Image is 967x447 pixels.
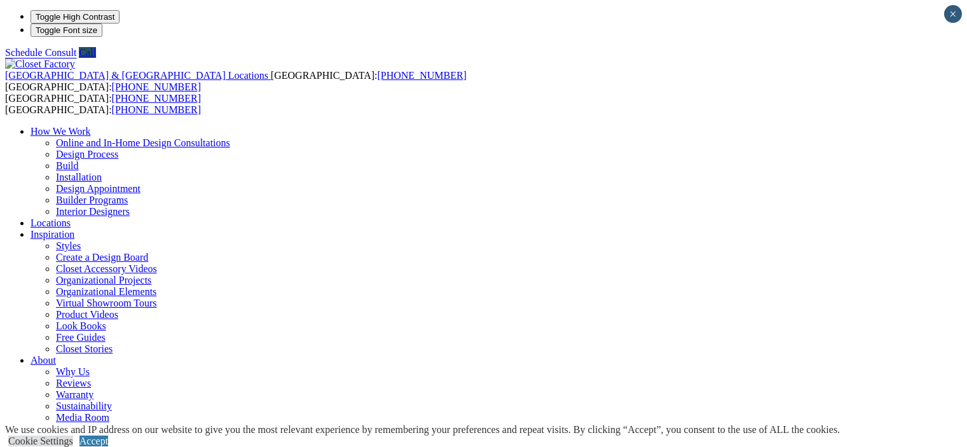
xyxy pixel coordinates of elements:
a: Reviews [56,378,91,389]
a: Warranty [56,389,93,400]
a: Styles [56,240,81,251]
a: Design Process [56,149,118,160]
a: Build [56,160,79,171]
a: Cookie Settings [8,436,73,446]
a: Design Appointment [56,183,141,194]
a: Organizational Projects [56,275,151,285]
a: [PHONE_NUMBER] [112,93,201,104]
a: [PHONE_NUMBER] [112,104,201,115]
a: Media Room [56,412,109,423]
a: Closet Accessory Videos [56,263,157,274]
a: Installation [56,172,102,182]
a: [GEOGRAPHIC_DATA] & [GEOGRAPHIC_DATA] Locations [5,70,271,81]
a: Locations [31,217,71,228]
a: Accept [79,436,108,446]
span: Toggle High Contrast [36,12,114,22]
a: About [31,355,56,366]
a: Organizational Elements [56,286,156,297]
a: [PHONE_NUMBER] [377,70,466,81]
button: Toggle Font size [31,24,102,37]
img: Closet Factory [5,58,75,70]
a: Free Guides [56,332,106,343]
span: [GEOGRAPHIC_DATA] & [GEOGRAPHIC_DATA] Locations [5,70,268,81]
button: Toggle High Contrast [31,10,120,24]
button: Close [944,5,962,23]
a: Why Us [56,366,90,377]
a: How We Work [31,126,91,137]
a: Closet Stories [56,343,113,354]
a: Create a Design Board [56,252,148,263]
div: We use cookies and IP address on our website to give you the most relevant experience by remember... [5,424,840,436]
a: Schedule Consult [5,47,76,58]
a: Virtual Showroom Tours [56,298,157,308]
span: [GEOGRAPHIC_DATA]: [GEOGRAPHIC_DATA]: [5,70,467,92]
a: Online and In-Home Design Consultations [56,137,230,148]
span: Toggle Font size [36,25,97,35]
a: [PHONE_NUMBER] [112,81,201,92]
a: Call [79,47,96,58]
a: Builder Programs [56,195,128,205]
a: Inspiration [31,229,74,240]
span: [GEOGRAPHIC_DATA]: [GEOGRAPHIC_DATA]: [5,93,201,115]
a: Closet Factory Cares [56,423,141,434]
a: Look Books [56,320,106,331]
a: Interior Designers [56,206,130,217]
a: Product Videos [56,309,118,320]
a: Sustainability [56,401,112,411]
